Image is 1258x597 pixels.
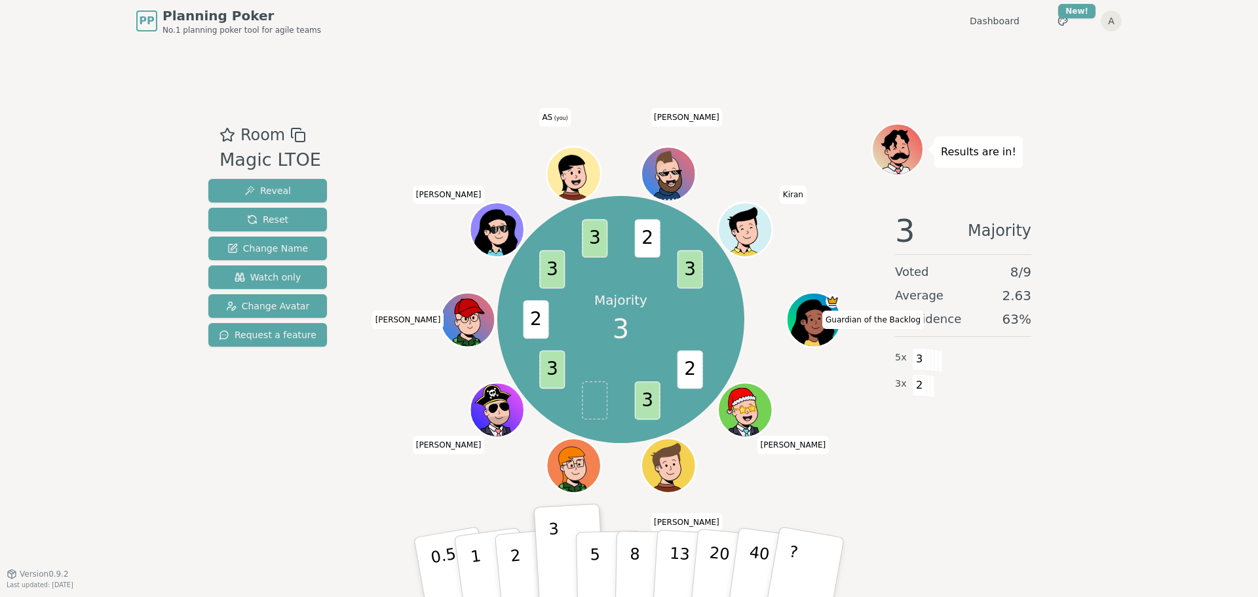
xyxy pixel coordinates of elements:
[941,143,1016,161] p: Results are in!
[208,179,327,202] button: Reveal
[235,271,301,284] span: Watch only
[651,513,723,531] span: Click to change your name
[634,220,660,258] span: 2
[539,107,571,126] span: Click to change your name
[1058,4,1096,18] div: New!
[244,184,291,197] span: Reveal
[677,250,702,289] span: 3
[208,294,327,318] button: Change Avatar
[895,310,961,328] span: Confidence
[162,25,321,35] span: No.1 planning poker tool for agile teams
[757,436,829,454] span: Click to change your name
[539,351,565,389] span: 3
[7,569,69,579] button: Version0.9.2
[226,299,310,313] span: Change Avatar
[208,323,327,347] button: Request a feature
[413,185,485,203] span: Click to change your name
[1051,9,1075,33] button: New!
[162,7,321,25] span: Planning Poker
[895,286,943,305] span: Average
[539,250,565,289] span: 3
[247,213,288,226] span: Reset
[523,300,548,339] span: 2
[208,208,327,231] button: Reset
[594,291,647,309] p: Majority
[970,14,1020,28] a: Dashboard
[1002,310,1031,328] span: 63 %
[548,520,563,591] p: 3
[912,374,927,396] span: 2
[826,294,839,308] span: Guardian of the Backlog is the host
[895,215,915,246] span: 3
[912,348,927,370] span: 3
[677,351,702,389] span: 2
[240,123,285,147] span: Room
[968,215,1031,246] span: Majority
[548,148,599,199] button: Click to change your avatar
[780,185,807,203] span: Click to change your name
[136,7,321,35] a: PPPlanning PokerNo.1 planning poker tool for agile teams
[634,381,660,420] span: 3
[413,436,485,454] span: Click to change your name
[219,123,235,147] button: Add as favourite
[372,311,444,329] span: Click to change your name
[208,265,327,289] button: Watch only
[139,13,154,29] span: PP
[20,569,69,579] span: Version 0.9.2
[552,115,568,121] span: (you)
[219,328,316,341] span: Request a feature
[1101,10,1122,31] button: A
[895,263,929,281] span: Voted
[651,107,723,126] span: Click to change your name
[1010,263,1031,281] span: 8 / 9
[219,147,321,174] div: Magic LTOE
[613,309,629,349] span: 3
[895,377,907,391] span: 3 x
[208,237,327,260] button: Change Name
[227,242,308,255] span: Change Name
[582,220,607,258] span: 3
[822,311,924,329] span: Click to change your name
[7,581,73,588] span: Last updated: [DATE]
[895,351,907,365] span: 5 x
[1002,286,1031,305] span: 2.63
